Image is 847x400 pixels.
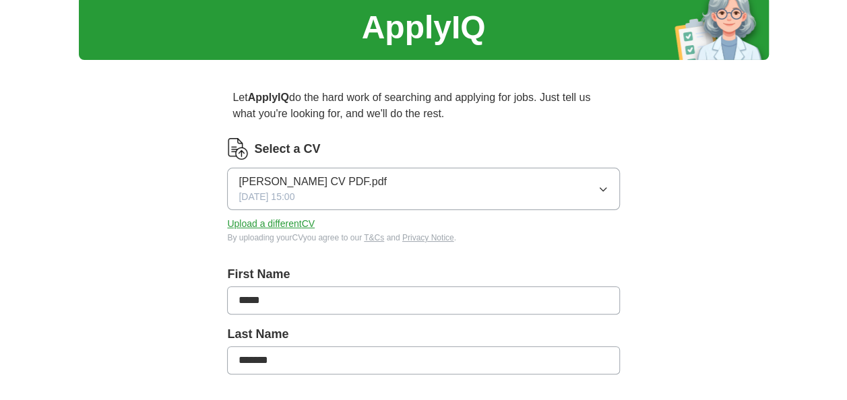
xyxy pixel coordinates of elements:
[239,190,294,204] span: [DATE] 15:00
[227,217,315,231] button: Upload a differentCV
[227,84,619,127] p: Let do the hard work of searching and applying for jobs. Just tell us what you're looking for, an...
[364,233,384,242] a: T&Cs
[227,265,619,284] label: First Name
[227,138,249,160] img: CV Icon
[361,3,485,52] h1: ApplyIQ
[227,232,619,244] div: By uploading your CV you agree to our and .
[239,174,387,190] span: [PERSON_NAME] CV PDF.pdf
[227,325,619,343] label: Last Name
[227,168,619,210] button: [PERSON_NAME] CV PDF.pdf[DATE] 15:00
[402,233,454,242] a: Privacy Notice
[248,92,289,103] strong: ApplyIQ
[254,140,320,158] label: Select a CV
